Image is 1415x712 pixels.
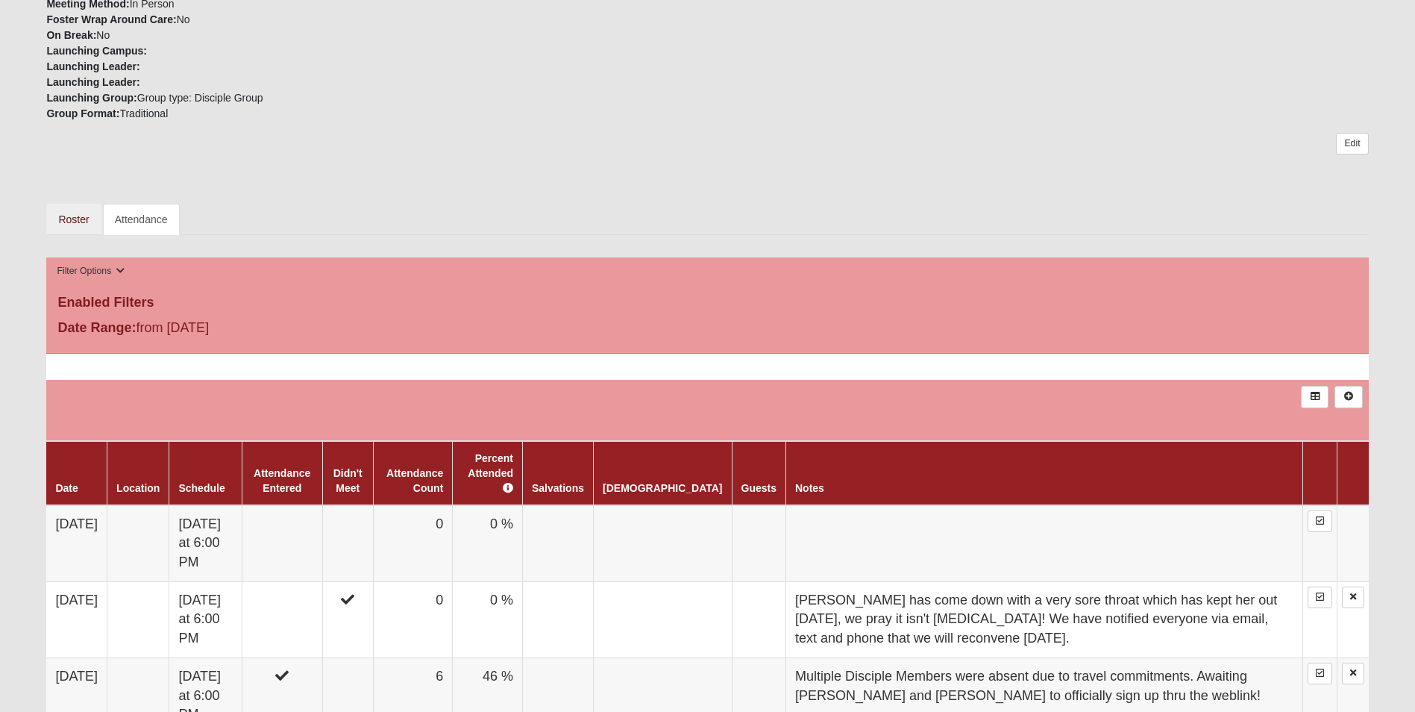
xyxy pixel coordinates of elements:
a: Enter Attendance [1308,663,1332,684]
h4: Enabled Filters [57,295,1357,311]
strong: Foster Wrap Around Care: [46,13,176,25]
a: Delete [1342,663,1364,684]
td: [DATE] [46,505,107,582]
strong: On Break: [46,29,96,41]
td: [DATE] [46,581,107,658]
a: Attendance [103,204,180,235]
th: Guests [732,441,785,505]
a: Enter Attendance [1308,510,1332,532]
td: 0 [373,505,452,582]
strong: Launching Group: [46,92,137,104]
td: 0 % [453,505,523,582]
td: [DATE] at 6:00 PM [169,505,242,582]
td: [DATE] at 6:00 PM [169,581,242,658]
a: Didn't Meet [333,467,363,494]
td: [PERSON_NAME] has come down with a very sore throat which has kept her out [DATE], we pray it isn... [785,581,1302,658]
a: Percent Attended [468,452,513,494]
strong: Launching Campus: [46,45,147,57]
button: Filter Options [52,263,129,279]
a: Attendance Entered [254,467,310,494]
div: from [DATE] [46,318,487,342]
td: 0 % [453,581,523,658]
a: Alt+N [1334,386,1362,407]
strong: Launching Leader: [46,60,139,72]
a: Date [55,482,78,494]
a: Schedule [178,482,225,494]
a: Attendance Count [386,467,443,494]
a: Notes [795,482,824,494]
a: Location [116,482,160,494]
a: Export to Excel [1301,386,1328,407]
th: Salvations [522,441,593,505]
a: Enter Attendance [1308,587,1332,608]
a: Roster [46,204,101,235]
th: [DEMOGRAPHIC_DATA] [594,441,732,505]
a: Edit [1336,133,1368,154]
strong: Group Format: [46,107,119,119]
label: Date Range: [57,318,136,338]
strong: Launching Leader: [46,76,139,88]
td: 0 [373,581,452,658]
a: Delete [1342,587,1364,608]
